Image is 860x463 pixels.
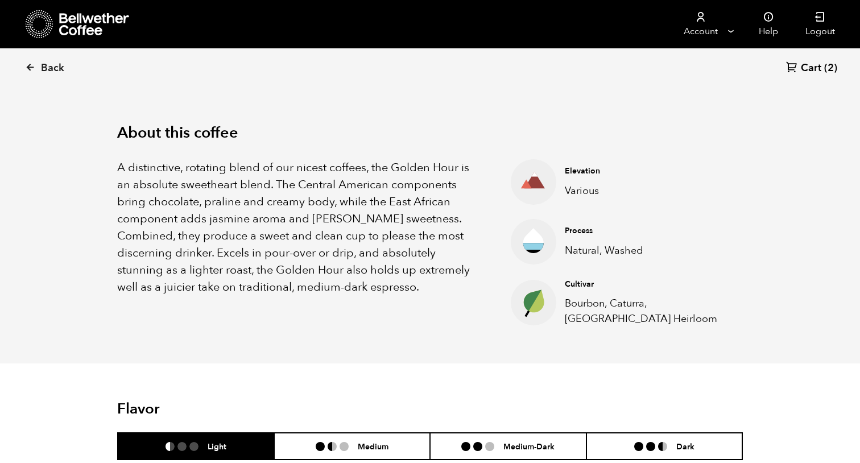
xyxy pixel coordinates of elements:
[503,441,555,451] h6: Medium-Dark
[358,441,388,451] h6: Medium
[565,243,725,258] p: Natural, Washed
[824,61,837,75] span: (2)
[801,61,821,75] span: Cart
[565,279,725,290] h4: Cultivar
[117,124,743,142] h2: About this coffee
[676,441,694,451] h6: Dark
[117,400,326,418] h2: Flavor
[117,159,482,296] p: A distinctive, rotating blend of our nicest coffees, the Golden Hour is an absolute sweetheart bl...
[565,183,725,199] p: Various
[208,441,226,451] h6: Light
[565,225,725,237] h4: Process
[41,61,64,75] span: Back
[786,61,837,76] a: Cart (2)
[565,296,725,326] p: Bourbon, Caturra, [GEOGRAPHIC_DATA] Heirloom
[565,166,725,177] h4: Elevation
